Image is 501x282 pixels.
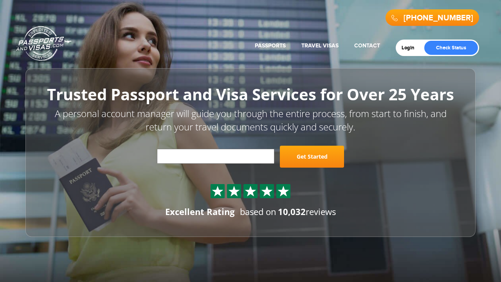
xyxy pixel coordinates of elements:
a: Travel Visas [301,42,339,49]
a: Passports [255,42,286,49]
img: Sprite St [261,185,273,197]
img: Sprite St [228,185,240,197]
strong: 10,032 [278,206,306,217]
p: A personal account manager will guide you through the entire process, from start to finish, and r... [43,107,458,134]
img: Sprite St [212,185,223,197]
a: [PHONE_NUMBER] [404,13,473,23]
img: Sprite St [278,185,289,197]
h1: Trusted Passport and Visa Services for Over 25 Years [43,86,458,103]
a: Contact [354,42,380,49]
a: Check Status [424,41,478,55]
a: Passports & [DOMAIN_NAME] [16,26,72,61]
span: based on [240,206,276,217]
img: Sprite St [245,185,256,197]
div: Excellent Rating [165,206,234,218]
a: Get Started [280,146,344,168]
span: reviews [278,206,336,217]
a: Login [402,45,420,51]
